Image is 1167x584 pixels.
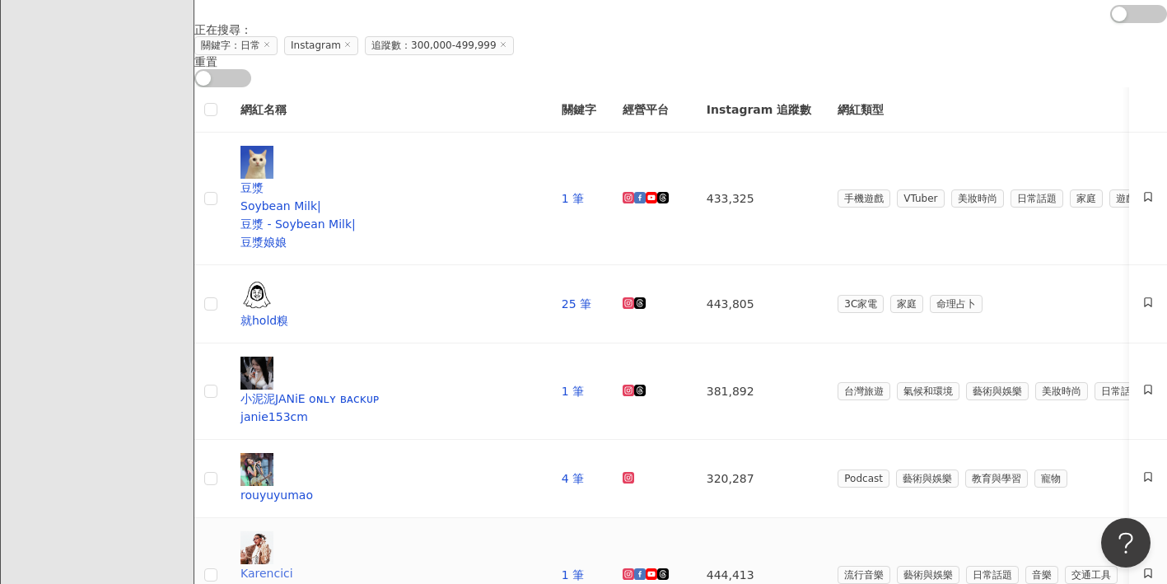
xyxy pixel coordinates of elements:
td: 381,892 [693,343,824,440]
span: 命理占卜 [930,295,983,313]
img: KOL Avatar [240,357,273,390]
img: KOL Avatar [240,146,273,179]
div: 重置 [194,55,1167,68]
span: | [317,199,321,213]
div: 豆漿 [240,179,535,197]
span: 家庭 [1070,189,1103,208]
th: 關鍵字 [548,87,609,133]
a: 25 筆 [562,297,591,311]
div: 就hold糗 [240,311,535,329]
span: 豆漿娘娘 [240,236,287,249]
td: 443,805 [693,265,824,343]
a: KOL Avatar小泥泥JANiE ᴏɴʟʏ ʙᴀᴄᴋᴜᴘjanie153cm [240,357,535,426]
span: Soybean Milk [240,199,317,213]
a: 4 筆 [562,472,584,485]
span: 音樂 [1025,566,1058,584]
div: 小泥泥JANiE ᴏɴʟʏ ʙᴀᴄᴋᴜᴘ [240,390,535,408]
a: 1 筆 [562,568,584,582]
a: KOL Avatarrouyuyumao [240,453,535,504]
img: KOL Avatar [240,278,273,311]
span: 關鍵字：日常 [194,36,278,55]
span: 教育與學習 [965,470,1028,488]
span: 豆漿 - Soybean Milk [240,217,352,231]
span: 交通工具 [1065,566,1118,584]
span: 流行音樂 [838,566,890,584]
span: janie153cm [240,410,308,423]
span: 正在搜尋 ： [194,23,252,36]
div: rouyuyumao [240,486,535,504]
th: 經營平台 [609,87,693,133]
span: 藝術與娛樂 [897,566,959,584]
span: 日常話題 [1095,382,1147,400]
span: | [352,217,356,231]
span: 美妝時尚 [1035,382,1088,400]
th: 網紅名稱 [227,87,548,133]
th: Instagram 追蹤數 [693,87,824,133]
span: 日常話題 [1011,189,1063,208]
div: Karencici [240,564,535,582]
span: 寵物 [1034,470,1067,488]
span: 3C家電 [838,295,884,313]
td: 433,325 [693,133,824,265]
span: 藝術與娛樂 [966,382,1029,400]
a: 1 筆 [562,192,584,205]
img: KOL Avatar [240,531,273,564]
span: 氣候和環境 [897,382,959,400]
span: VTuber [897,189,944,208]
span: 遊戲 [1109,189,1142,208]
a: 1 筆 [562,385,584,398]
iframe: Help Scout Beacon - Open [1101,518,1151,568]
span: 追蹤數：300,000-499,999 [365,36,514,55]
span: 美妝時尚 [951,189,1004,208]
a: KOL Avatar豆漿Soybean Milk|豆漿 - Soybean Milk|豆漿娘娘 [240,146,535,251]
span: Instagram [284,36,358,55]
td: 320,287 [693,440,824,518]
span: 家庭 [890,295,923,313]
span: 藝術與娛樂 [896,470,959,488]
img: KOL Avatar [240,453,273,486]
a: KOL Avatar就hold糗 [240,278,535,329]
span: 手機遊戲 [838,189,890,208]
span: Podcast [838,470,889,488]
span: 日常話題 [966,566,1019,584]
span: 台灣旅遊 [838,382,890,400]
